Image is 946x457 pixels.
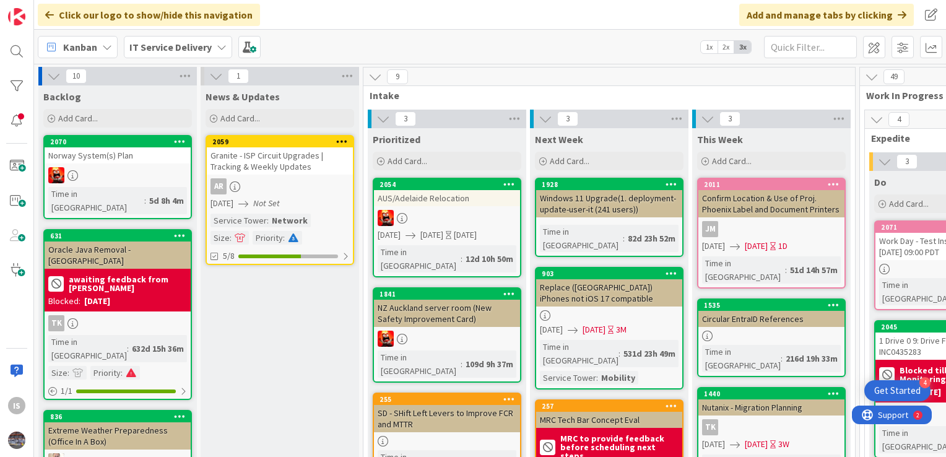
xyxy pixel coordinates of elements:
[536,412,682,428] div: MRC Tech Bar Concept Eval
[697,133,743,146] span: This Week
[45,411,191,422] div: 836
[462,252,516,266] div: 12d 10h 50m
[58,113,98,124] span: Add Card...
[373,133,420,146] span: Prioritized
[702,256,785,284] div: Time in [GEOGRAPHIC_DATA]
[787,263,841,277] div: 51d 14h 57m
[874,385,921,397] div: Get Started
[889,198,929,209] span: Add Card...
[542,180,682,189] div: 1928
[387,69,408,84] span: 9
[712,155,752,167] span: Add Card...
[8,397,25,414] div: Is
[698,419,844,435] div: TK
[207,136,353,175] div: 2059Granite - ISP Circuit Upgrades | Tracking & Weekly Updates
[374,405,520,432] div: SD - SHift Left Levers to Improve FCR and MTTR
[43,90,81,103] span: Backlog
[220,113,260,124] span: Add Card...
[462,357,516,371] div: 109d 9h 37m
[461,252,462,266] span: :
[698,388,844,416] div: 1440Nutanix - Migration Planning
[374,289,520,300] div: 1841
[698,388,844,399] div: 1440
[210,231,230,245] div: Size
[702,438,725,451] span: [DATE]
[704,301,844,310] div: 1535
[370,89,840,102] span: Intake
[618,347,620,360] span: :
[536,268,682,307] div: 903Replace ([GEOGRAPHIC_DATA]) iPhones not iOS 17 compatible
[888,112,909,127] span: 4
[550,155,589,167] span: Add Card...
[374,289,520,327] div: 1841NZ Auckland server room (New Safety Improvement Card)
[48,295,80,308] div: Blocked:
[48,187,144,214] div: Time in [GEOGRAPHIC_DATA]
[596,371,598,385] span: :
[48,366,67,380] div: Size
[540,323,563,336] span: [DATE]
[50,232,191,240] div: 631
[704,390,844,398] div: 1440
[536,268,682,279] div: 903
[583,323,605,336] span: [DATE]
[283,231,285,245] span: :
[704,180,844,189] div: 2011
[230,231,232,245] span: :
[45,411,191,450] div: 836Extreme Weather Preparedness (Office In A Box)
[536,279,682,307] div: Replace ([GEOGRAPHIC_DATA]) iPhones not iOS 17 compatible
[210,178,227,194] div: AR
[121,366,123,380] span: :
[374,210,520,226] div: VN
[61,385,72,398] span: 1 / 1
[253,198,280,209] i: Not Set
[542,269,682,278] div: 903
[698,311,844,327] div: Circular EntraID References
[739,4,914,26] div: Add and manage tabs by clicking
[557,111,578,126] span: 3
[745,438,768,451] span: [DATE]
[535,133,583,146] span: Next Week
[378,331,394,347] img: VN
[698,190,844,217] div: Confirm Location & Use of Proj. Phoenix Label and Document Printers
[45,422,191,450] div: Extreme Weather Preparedness (Office In A Box)
[461,357,462,371] span: :
[48,335,127,362] div: Time in [GEOGRAPHIC_DATA]
[698,300,844,311] div: 1535
[45,242,191,269] div: Oracle Java Removal - [GEOGRAPHIC_DATA]
[698,179,844,190] div: 2011
[698,399,844,416] div: Nutanix - Migration Planning
[129,41,212,53] b: IT Service Delivery
[380,180,520,189] div: 2054
[395,111,416,126] span: 3
[698,179,844,217] div: 2011Confirm Location & Use of Proj. Phoenix Label and Document Printers
[45,136,191,147] div: 2070
[127,342,129,355] span: :
[374,179,520,206] div: 2054AUS/Adelaide Relocation
[420,228,443,242] span: [DATE]
[67,366,69,380] span: :
[536,190,682,217] div: Windows 11 Upgrade(1. deployment-update-user-it (241 users))
[718,41,734,53] span: 2x
[378,245,461,272] div: Time in [GEOGRAPHIC_DATA]
[781,352,783,365] span: :
[702,240,725,253] span: [DATE]
[702,419,718,435] div: TK
[129,342,187,355] div: 632d 15h 36m
[48,315,64,331] div: TK
[764,36,857,58] input: Quick Filter...
[378,210,394,226] img: VN
[864,380,931,401] div: Open Get Started checklist, remaining modules: 4
[698,221,844,237] div: JM
[702,221,718,237] div: JM
[228,69,249,84] span: 1
[206,90,280,103] span: News & Updates
[625,232,679,245] div: 82d 23h 52m
[8,432,25,449] img: avatar
[45,230,191,269] div: 631Oracle Java Removal - [GEOGRAPHIC_DATA]
[454,228,477,242] div: [DATE]
[620,347,679,360] div: 531d 23h 49m
[267,214,269,227] span: :
[919,377,931,388] div: 4
[45,383,191,399] div: 1/1
[66,69,87,84] span: 10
